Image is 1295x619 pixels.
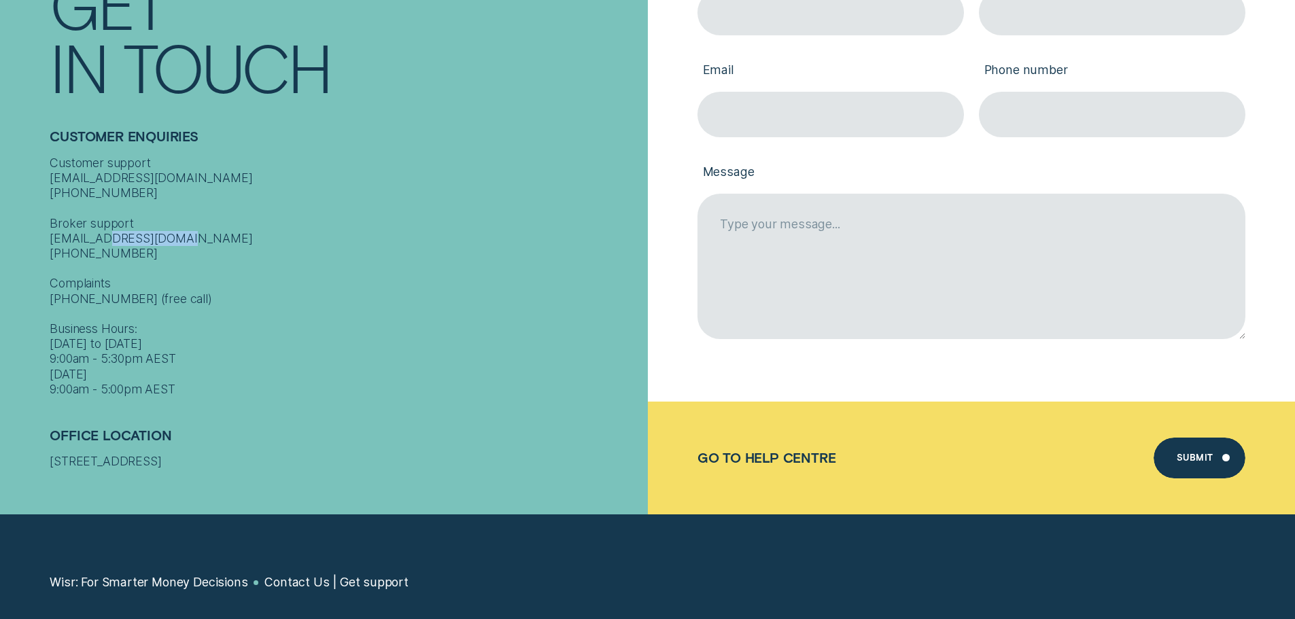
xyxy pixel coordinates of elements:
[50,128,640,156] h2: Customer Enquiries
[979,50,1245,92] label: Phone number
[50,156,640,397] div: Customer support [EMAIL_ADDRESS][DOMAIN_NAME] [PHONE_NUMBER] Broker support [EMAIL_ADDRESS][DOMAI...
[123,35,331,98] div: Touch
[697,450,836,465] a: Go to Help Centre
[50,35,107,98] div: In
[697,152,1245,194] label: Message
[50,575,247,590] a: Wisr: For Smarter Money Decisions
[50,454,640,469] div: [STREET_ADDRESS]
[50,427,640,454] h2: Office Location
[697,50,964,92] label: Email
[264,575,409,590] a: Contact Us | Get support
[1154,438,1245,478] button: Submit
